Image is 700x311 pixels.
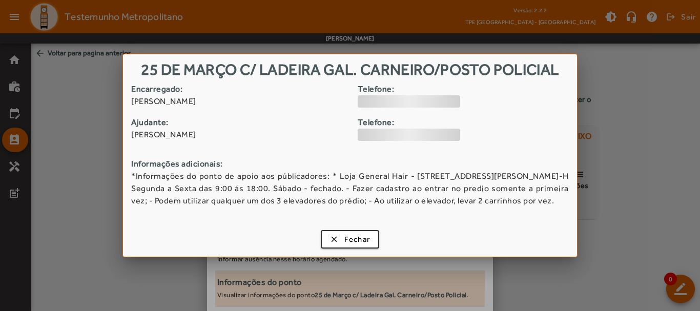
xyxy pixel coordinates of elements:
span: [PERSON_NAME] [131,95,350,108]
div: loading [358,129,460,141]
strong: Telefone: [358,116,577,129]
strong: Ajudante: [131,116,350,129]
h1: 25 de Março c/ Ladeira Gal. Carneiro/Posto Policial [123,54,577,82]
span: *Informações do ponto de apoio aos públicadores: * Loja General Hair - [STREET_ADDRESS][PERSON_NA... [131,170,569,207]
span: [PERSON_NAME] [131,129,350,141]
strong: Informações adicionais: [131,158,569,170]
div: loading [358,95,460,108]
button: Fechar [321,230,380,248]
span: Fechar [344,234,370,245]
strong: Telefone: [358,83,577,95]
strong: Encarregado: [131,83,350,95]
